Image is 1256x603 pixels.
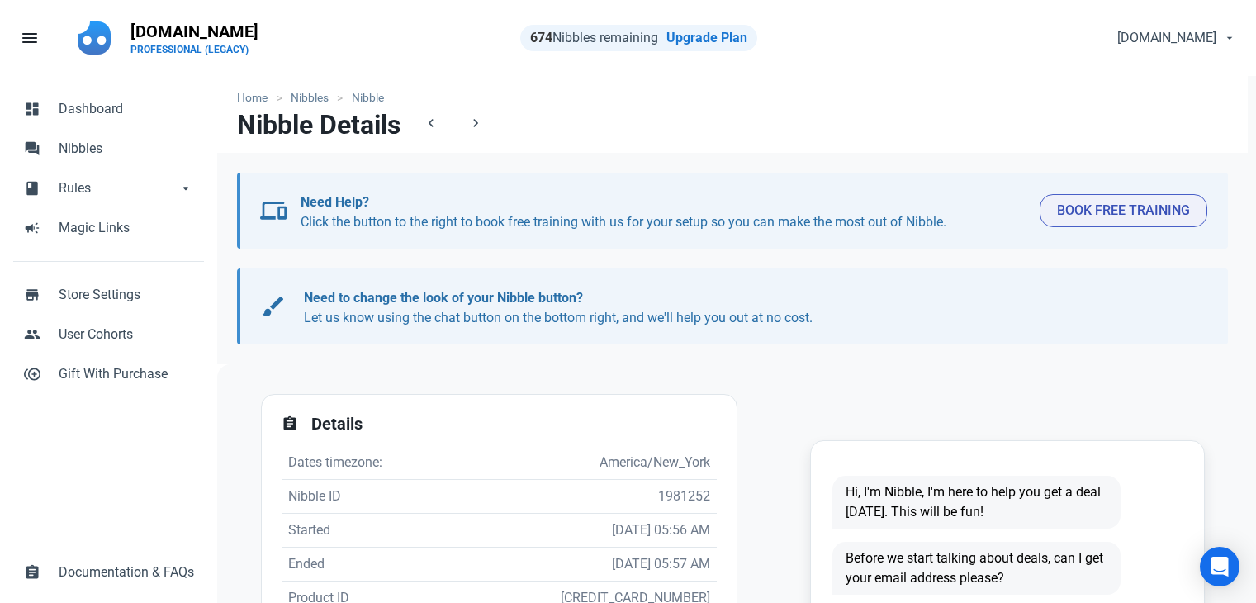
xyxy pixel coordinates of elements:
span: Gift With Purchase [59,364,194,384]
span: Store Settings [59,285,194,305]
span: chevron_left [423,115,439,131]
td: 1981252 [411,480,717,514]
span: Hi, I'm Nibble, I'm here to help you get a deal [DATE]. This will be fun! [832,476,1121,529]
a: chevron_right [455,110,496,139]
span: [DOMAIN_NAME] [1117,28,1216,48]
a: peopleUser Cohorts [13,315,204,354]
td: [DATE] 05:57 AM [411,548,717,582]
a: Upgrade Plan [666,30,747,45]
button: [DOMAIN_NAME] [1103,21,1246,55]
a: forumNibbles [13,129,204,169]
a: Nibbles [282,89,338,107]
span: devices [260,197,287,224]
a: campaignMagic Links [13,208,204,248]
span: Nibbles remaining [530,30,658,45]
span: assignment [282,415,298,432]
strong: 674 [530,30,552,45]
button: Book Free Training [1040,194,1207,227]
span: Documentation & FAQs [59,563,194,582]
span: Book Free Training [1057,201,1190,221]
span: Rules [59,178,178,198]
span: Dashboard [59,99,194,119]
span: arrow_drop_down [178,178,194,195]
span: User Cohorts [59,325,194,344]
a: dashboardDashboard [13,89,204,129]
span: chevron_right [467,115,484,131]
span: brush [260,293,287,320]
a: Home [237,89,276,107]
nav: breadcrumbs [217,76,1248,110]
p: PROFESSIONAL (LEGACY) [130,43,258,56]
p: [DOMAIN_NAME] [130,20,258,43]
td: Nibble ID [282,480,411,514]
h2: Details [311,415,717,434]
span: book [24,178,40,195]
span: assignment [24,563,40,579]
td: America/New_York [411,446,717,480]
span: dashboard [24,99,40,116]
span: campaign [24,218,40,235]
span: control_point_duplicate [24,364,40,381]
span: Before we start talking about deals, can I get your email address please? [832,542,1121,595]
span: store [24,285,40,301]
div: Open Intercom Messenger [1200,547,1239,586]
b: Need Help? [301,194,369,210]
td: Dates timezone: [282,446,411,480]
span: forum [24,139,40,155]
p: Let us know using the chat button on the bottom right, and we'll help you out at no cost. [304,288,1192,328]
span: menu [20,28,40,48]
h1: Nibble Details [237,110,400,140]
a: control_point_duplicateGift With Purchase [13,354,204,394]
span: Magic Links [59,218,194,238]
a: assignmentDocumentation & FAQs [13,553,204,592]
td: [DATE] 05:56 AM [411,514,717,548]
td: Ended [282,548,411,582]
span: Nibbles [59,139,194,159]
b: Need to change the look of your Nibble button? [304,290,583,306]
a: bookRulesarrow_drop_down [13,169,204,208]
span: people [24,325,40,341]
a: chevron_left [410,110,452,139]
p: Click the button to the right to book free training with us for your setup so you can make the mo... [301,192,1026,232]
td: Started [282,514,411,548]
a: [DOMAIN_NAME]PROFESSIONAL (LEGACY) [121,13,268,63]
a: storeStore Settings [13,275,204,315]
